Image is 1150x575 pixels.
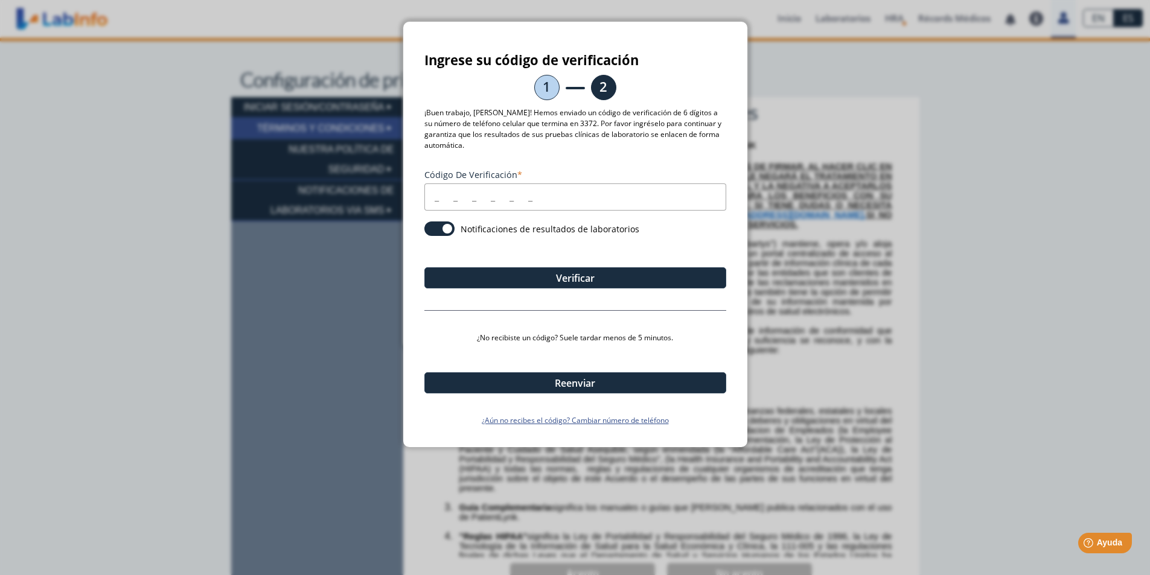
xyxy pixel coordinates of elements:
a: ¿Aún no recibes el código? Cambiar número de teléfono [424,415,726,426]
button: Reenviar [424,372,726,393]
button: Verificar [424,267,726,288]
p: ¡Buen trabajo, [PERSON_NAME]! Hemos enviado un código de verificación de 6 dígitos a su número de... [424,107,726,151]
input: _ _ _ _ _ _ [424,183,726,211]
p: ¿No recibiste un código? Suele tardar menos de 5 minutos. [424,332,726,343]
iframe: Help widget launcher [1043,528,1137,562]
label: Código de verificación [424,169,726,180]
li: 1 [534,75,560,100]
li: 2 [591,75,616,100]
h3: Ingrese su código de verificación [424,52,726,68]
label: Notificaciones de resultados de laboratorios [461,223,639,235]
